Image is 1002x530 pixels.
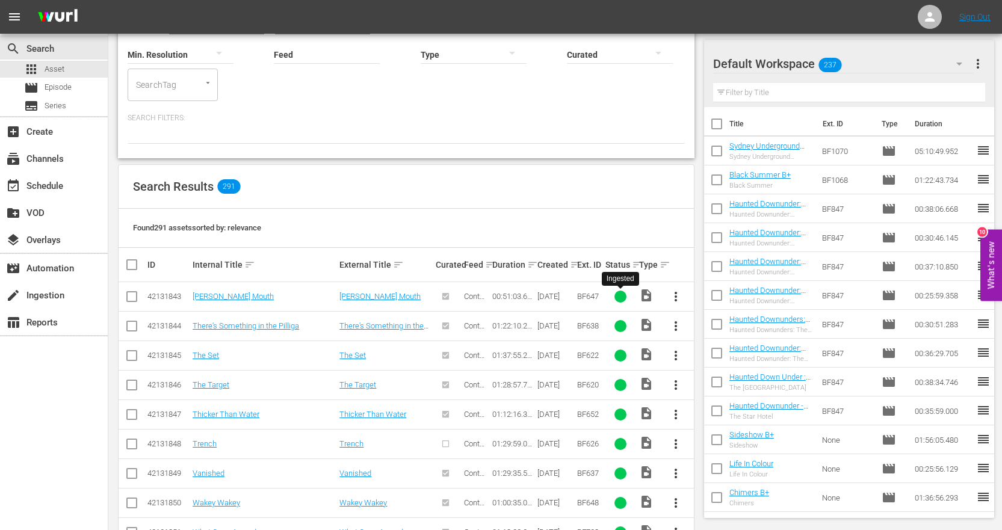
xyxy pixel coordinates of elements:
a: Wakey Wakey [339,498,387,507]
a: The Set [193,351,219,360]
div: 42131847 [147,410,189,419]
button: more_vert [661,459,690,488]
td: BF1070 [817,137,876,165]
span: BF637 [577,469,599,478]
td: BF847 [817,281,876,310]
div: 01:29:35.520 [492,469,534,478]
a: Wakey Wakey [193,498,240,507]
span: Episode [882,144,896,158]
span: reorder [976,143,991,158]
td: 00:25:59.358 [910,281,976,310]
span: Content [464,321,488,339]
span: reorder [976,288,991,302]
span: Create [6,125,20,139]
a: Chimers B+ [729,488,769,497]
span: Episode [882,202,896,216]
span: BF638 [577,321,599,330]
div: 01:37:55.280 [492,351,534,360]
span: BF647 [577,292,599,301]
button: more_vert [661,400,690,429]
td: 00:36:29.705 [910,339,976,368]
span: BF652 [577,410,599,419]
span: Episode [24,81,39,95]
div: [DATE] [537,292,574,301]
div: 01:22:10.280 [492,321,534,330]
div: [DATE] [537,469,574,478]
div: 42131845 [147,351,189,360]
span: Episode [882,375,896,389]
div: ID [147,260,189,270]
span: Episode [882,433,896,447]
a: Sign Out [959,12,991,22]
a: [PERSON_NAME] Mouth [193,292,274,301]
span: reorder [976,490,991,504]
span: reorder [976,403,991,418]
span: reorder [976,461,991,475]
span: BF648 [577,498,599,507]
span: Video [639,288,654,303]
span: Schedule [6,179,20,193]
span: more_vert [669,378,683,392]
div: Haunted Downunder: The Old Beechworth Gaol [729,355,812,363]
span: Asset [45,63,64,75]
div: Haunted Downunder: [GEOGRAPHIC_DATA] [729,268,812,276]
div: Haunted Downunders: The Historic Rivermill [729,326,812,334]
th: Ext. ID [815,107,874,141]
span: more_vert [669,496,683,510]
td: BF1068 [817,165,876,194]
div: 01:28:57.760 [492,380,534,389]
div: [DATE] [537,321,574,330]
div: Duration [492,257,534,272]
span: BF626 [577,439,599,448]
span: BF622 [577,351,599,360]
button: more_vert [661,312,690,340]
span: reorder [976,345,991,360]
th: Duration [908,107,980,141]
span: Episode [882,317,896,331]
td: 05:10:49.952 [910,137,976,165]
span: Content [464,469,488,487]
span: Content [464,410,488,428]
div: The Star Hotel [729,413,812,421]
div: 42131848 [147,439,189,448]
a: Haunted Down Under : The Royal Bulls Head Inn B+ [729,372,811,399]
a: There's Something in the Pilliga [339,321,428,339]
img: ans4CAIJ8jUAAAAAAAAAAAAAAAAAAAAAAAAgQb4GAAAAAAAAAAAAAAAAAAAAAAAAJMjXAAAAAAAAAAAAAAAAAAAAAAAAgAT5G... [29,3,87,31]
div: Status [605,257,636,272]
td: 00:38:34.746 [910,368,976,396]
div: 42131843 [147,292,189,301]
span: reorder [976,432,991,446]
span: Reports [6,315,20,330]
span: 237 [818,52,841,78]
a: Sydney Underground Comedy B+ [729,141,805,159]
span: Episode [882,230,896,245]
span: VOD [6,206,20,220]
span: Content [464,498,488,516]
button: more_vert [661,282,690,311]
div: The [GEOGRAPHIC_DATA] [729,384,812,392]
div: Sideshow [729,442,774,449]
td: BF847 [817,396,876,425]
span: Ingestion [6,288,20,303]
span: more_vert [669,289,683,304]
span: more_vert [669,466,683,481]
td: BF847 [817,223,876,252]
span: Video [639,495,654,509]
a: Life In Colour [729,459,773,468]
div: [DATE] [537,439,574,448]
div: Ingested [607,274,634,284]
button: Open Feedback Widget [980,229,1002,301]
a: Haunted Downunder: [PERSON_NAME]'s House B+ [729,286,806,313]
div: 42131850 [147,498,189,507]
td: BF847 [817,368,876,396]
div: Created [537,257,574,272]
span: Video [639,406,654,421]
a: Haunted Downunder: [PERSON_NAME][GEOGRAPHIC_DATA] B+ [729,228,806,264]
a: Trench [193,439,217,448]
td: 00:35:59.000 [910,396,976,425]
span: Series [24,99,39,113]
div: 10 [977,227,987,236]
span: reorder [976,316,991,331]
a: Haunted Downunder: The Old Beechworth Gaol B+ [729,344,806,371]
td: 00:30:51.283 [910,310,976,339]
